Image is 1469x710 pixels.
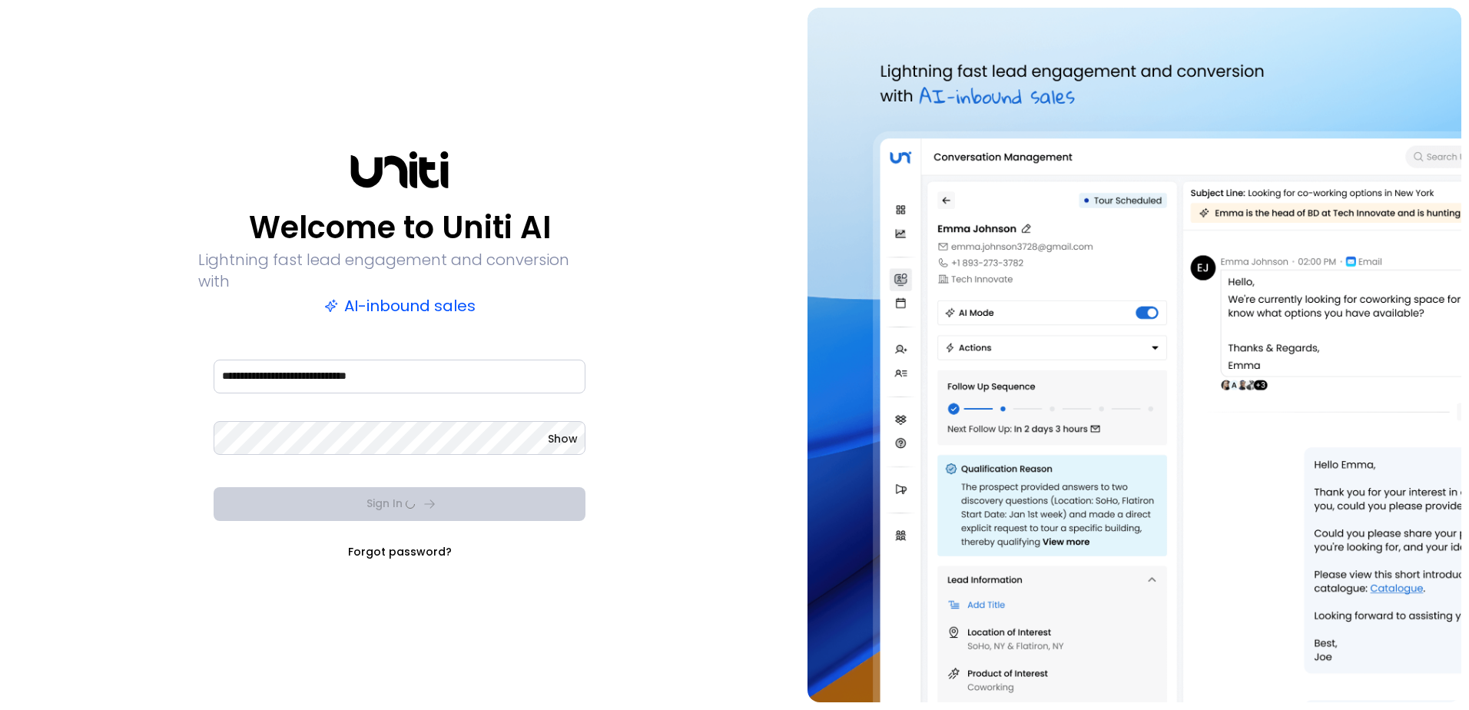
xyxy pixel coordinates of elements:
[548,431,578,446] button: Show
[198,249,601,292] p: Lightning fast lead engagement and conversion with
[348,544,452,559] a: Forgot password?
[324,295,476,317] p: AI-inbound sales
[807,8,1461,702] img: auth-hero.png
[249,209,551,246] p: Welcome to Uniti AI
